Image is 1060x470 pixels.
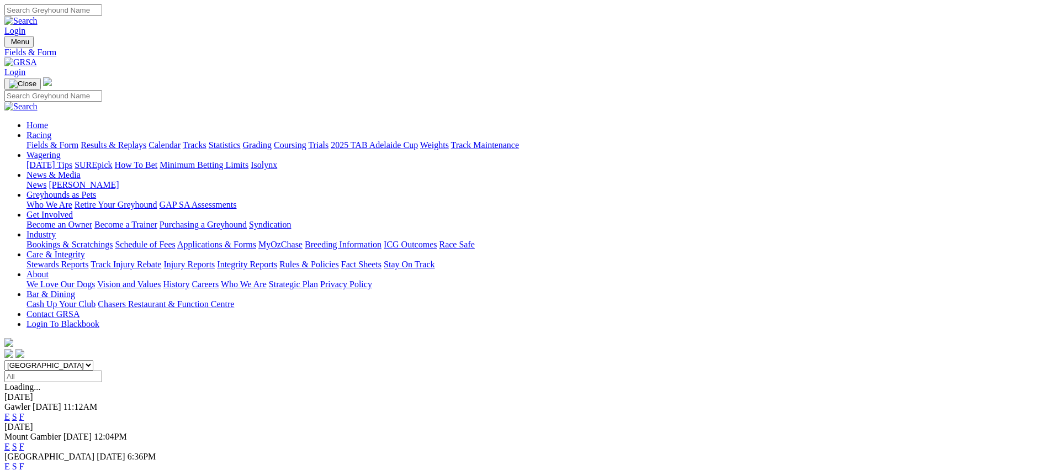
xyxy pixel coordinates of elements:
a: Weights [420,140,449,150]
a: Privacy Policy [320,279,372,289]
span: [DATE] [63,432,92,441]
img: GRSA [4,57,37,67]
span: 11:12AM [63,402,98,411]
a: Become an Owner [26,220,92,229]
img: logo-grsa-white.png [4,338,13,347]
input: Search [4,4,102,16]
a: E [4,442,10,451]
a: ICG Outcomes [384,240,437,249]
a: Track Injury Rebate [91,260,161,269]
span: 6:36PM [128,452,156,461]
a: Schedule of Fees [115,240,175,249]
a: F [19,412,24,421]
button: Toggle navigation [4,36,34,47]
img: Search [4,102,38,112]
a: Industry [26,230,56,239]
a: Rules & Policies [279,260,339,269]
a: [DATE] Tips [26,160,72,170]
a: S [12,412,17,421]
a: News [26,180,46,189]
a: We Love Our Dogs [26,279,95,289]
a: Minimum Betting Limits [160,160,248,170]
div: About [26,279,1056,289]
a: Strategic Plan [269,279,318,289]
a: Racing [26,130,51,140]
a: Track Maintenance [451,140,519,150]
a: Become a Trainer [94,220,157,229]
span: Mount Gambier [4,432,61,441]
a: Injury Reports [163,260,215,269]
a: Stewards Reports [26,260,88,269]
a: Trials [308,140,328,150]
div: Industry [26,240,1056,250]
a: MyOzChase [258,240,303,249]
div: Wagering [26,160,1056,170]
a: Login To Blackbook [26,319,99,329]
a: About [26,270,49,279]
a: Home [26,120,48,130]
a: 2025 TAB Adelaide Cup [331,140,418,150]
span: Menu [11,38,29,46]
a: Bookings & Scratchings [26,240,113,249]
a: Wagering [26,150,61,160]
a: [PERSON_NAME] [49,180,119,189]
a: Syndication [249,220,291,229]
a: S [12,442,17,451]
a: Applications & Forms [177,240,256,249]
div: Greyhounds as Pets [26,200,1056,210]
a: Grading [243,140,272,150]
a: Isolynx [251,160,277,170]
img: facebook.svg [4,349,13,358]
input: Search [4,90,102,102]
a: Results & Replays [81,140,146,150]
a: GAP SA Assessments [160,200,237,209]
a: Cash Up Your Club [26,299,96,309]
div: [DATE] [4,392,1056,402]
img: Close [9,80,36,88]
a: Login [4,26,25,35]
a: Statistics [209,140,241,150]
span: 12:04PM [94,432,127,441]
span: [GEOGRAPHIC_DATA] [4,452,94,461]
a: E [4,412,10,421]
span: Loading... [4,382,40,392]
a: Integrity Reports [217,260,277,269]
a: Careers [192,279,219,289]
a: Breeding Information [305,240,381,249]
div: Get Involved [26,220,1056,230]
div: Bar & Dining [26,299,1056,309]
a: Care & Integrity [26,250,85,259]
a: Chasers Restaurant & Function Centre [98,299,234,309]
div: [DATE] [4,422,1056,432]
button: Toggle navigation [4,78,41,90]
a: Vision and Values [97,279,161,289]
a: Tracks [183,140,206,150]
a: Bar & Dining [26,289,75,299]
a: Race Safe [439,240,474,249]
img: logo-grsa-white.png [43,77,52,86]
input: Select date [4,371,102,382]
a: Coursing [274,140,306,150]
a: Fields & Form [4,47,1056,57]
a: Who We Are [221,279,267,289]
a: Get Involved [26,210,73,219]
a: Fact Sheets [341,260,381,269]
span: [DATE] [97,452,125,461]
a: Fields & Form [26,140,78,150]
span: [DATE] [33,402,61,411]
div: Care & Integrity [26,260,1056,270]
div: News & Media [26,180,1056,190]
img: Search [4,16,38,26]
a: History [163,279,189,289]
a: Retire Your Greyhound [75,200,157,209]
div: Racing [26,140,1056,150]
a: Greyhounds as Pets [26,190,96,199]
a: Stay On Track [384,260,434,269]
a: F [19,442,24,451]
a: Purchasing a Greyhound [160,220,247,229]
a: Login [4,67,25,77]
a: Calendar [149,140,181,150]
a: SUREpick [75,160,112,170]
img: twitter.svg [15,349,24,358]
